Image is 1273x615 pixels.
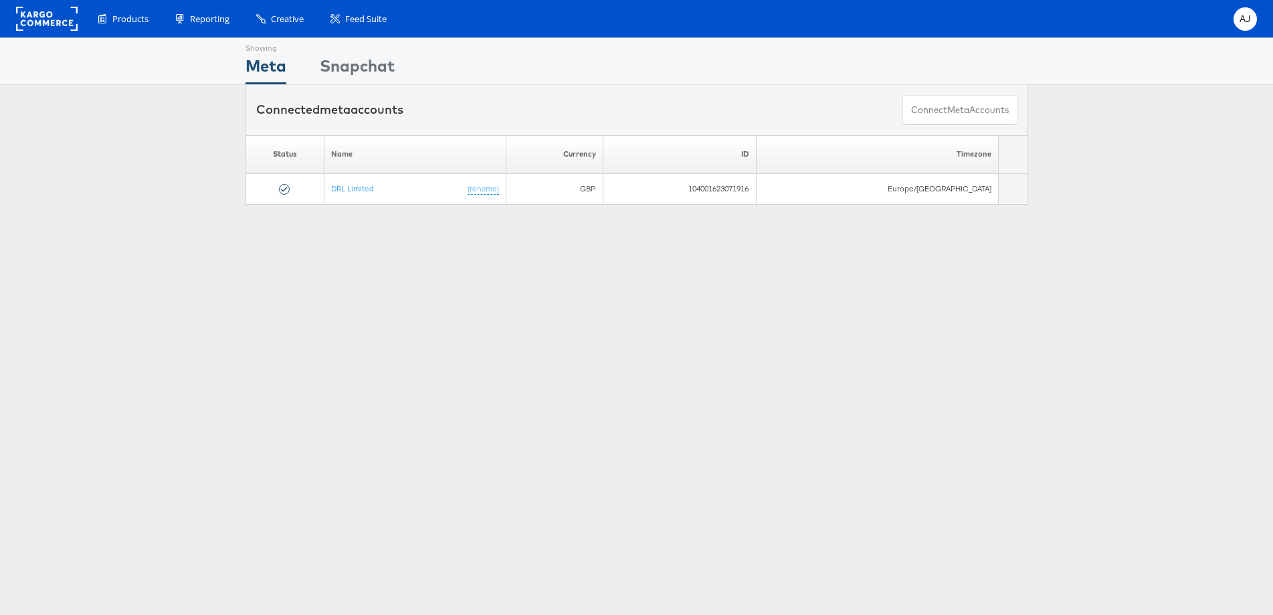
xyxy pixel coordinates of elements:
[331,183,374,193] a: DRL Limited
[1240,15,1251,23] span: AJ
[190,13,229,25] span: Reporting
[468,183,499,194] a: (rename)
[256,101,403,118] div: Connected accounts
[320,54,395,84] div: Snapchat
[902,95,1017,125] button: ConnectmetaAccounts
[506,173,603,204] td: GBP
[603,135,756,173] th: ID
[345,13,387,25] span: Feed Suite
[603,173,756,204] td: 104001623071916
[320,102,351,117] span: meta
[246,135,324,173] th: Status
[756,135,999,173] th: Timezone
[112,13,149,25] span: Products
[506,135,603,173] th: Currency
[947,104,969,116] span: meta
[246,38,286,54] div: Showing
[271,13,304,25] span: Creative
[246,54,286,84] div: Meta
[756,173,999,204] td: Europe/[GEOGRAPHIC_DATA]
[324,135,506,173] th: Name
